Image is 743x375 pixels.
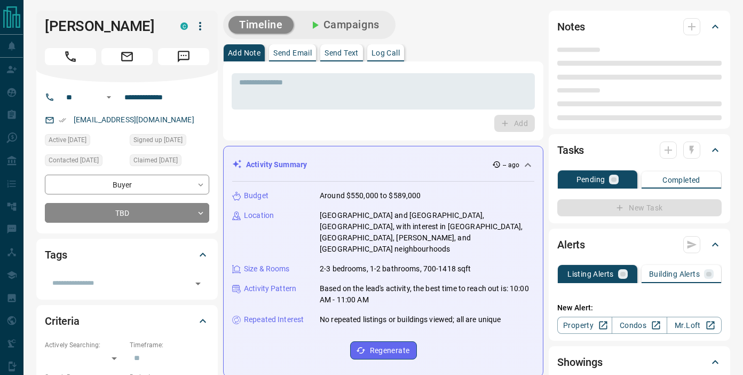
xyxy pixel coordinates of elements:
[191,276,205,291] button: Open
[45,48,96,65] span: Call
[158,48,209,65] span: Message
[102,91,115,104] button: Open
[133,135,183,145] span: Signed up [DATE]
[45,340,124,350] p: Actively Searching:
[350,341,417,360] button: Regenerate
[567,270,614,278] p: Listing Alerts
[557,236,585,253] h2: Alerts
[45,242,209,268] div: Tags
[557,354,603,371] h2: Showings
[244,190,268,201] p: Budget
[49,135,86,145] span: Active [DATE]
[649,270,700,278] p: Building Alerts
[45,154,124,169] div: Wed Sep 10 2025
[557,232,722,257] div: Alerts
[371,49,400,57] p: Log Call
[246,159,307,170] p: Activity Summary
[49,155,99,166] span: Contacted [DATE]
[557,349,722,375] div: Showings
[244,314,304,325] p: Repeated Interest
[320,210,534,255] p: [GEOGRAPHIC_DATA] and [GEOGRAPHIC_DATA], [GEOGRAPHIC_DATA], with interest in [GEOGRAPHIC_DATA], [...
[180,22,188,30] div: condos.ca
[557,18,585,35] h2: Notes
[59,116,66,124] svg: Email Verified
[45,246,67,263] h2: Tags
[228,49,260,57] p: Add Note
[133,155,178,166] span: Claimed [DATE]
[662,176,700,184] p: Completed
[45,308,209,334] div: Criteria
[320,190,421,201] p: Around $550,000 to $589,000
[232,155,534,175] div: Activity Summary-- ago
[557,302,722,314] p: New Alert:
[503,160,519,170] p: -- ago
[45,312,80,330] h2: Criteria
[557,137,722,163] div: Tasks
[244,283,296,294] p: Activity Pattern
[557,142,584,159] h2: Tasks
[320,314,501,325] p: No repeated listings or buildings viewed; all are unique
[244,210,274,221] p: Location
[320,283,534,306] p: Based on the lead's activity, the best time to reach out is: 10:00 AM - 11:00 AM
[45,175,209,194] div: Buyer
[667,317,722,334] a: Mr.Loft
[74,115,194,124] a: [EMAIL_ADDRESS][DOMAIN_NAME]
[325,49,359,57] p: Send Text
[45,134,124,149] div: Wed Sep 10 2025
[244,263,290,275] p: Size & Rooms
[557,317,612,334] a: Property
[130,134,209,149] div: Wed Sep 10 2025
[228,16,294,34] button: Timeline
[273,49,312,57] p: Send Email
[298,16,390,34] button: Campaigns
[612,317,667,334] a: Condos
[45,203,209,223] div: TBD
[101,48,153,65] span: Email
[576,176,605,183] p: Pending
[130,154,209,169] div: Wed Sep 10 2025
[320,263,471,275] p: 2-3 bedrooms, 1-2 bathrooms, 700-1418 sqft
[557,14,722,40] div: Notes
[45,18,164,35] h1: [PERSON_NAME]
[130,340,209,350] p: Timeframe:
